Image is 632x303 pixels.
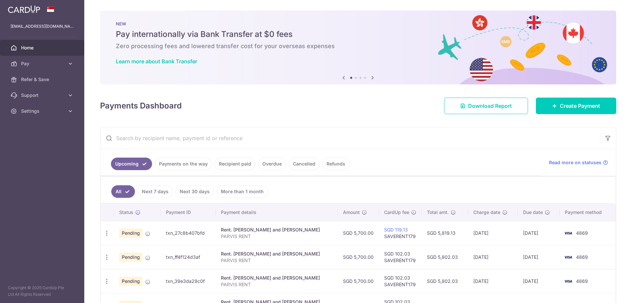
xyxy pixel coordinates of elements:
[155,158,212,170] a: Payments on the way
[523,209,543,216] span: Due date
[116,29,600,40] h5: Pay internationally via Bank Transfer at $0 fees
[119,209,133,216] span: Status
[175,185,214,198] a: Next 30 days
[221,275,332,281] div: Rent. [PERSON_NAME] and [PERSON_NAME]
[379,269,422,293] td: SGD 102.03 SAVERENT179
[468,102,512,110] span: Download Report
[138,185,173,198] a: Next 7 days
[468,269,518,293] td: [DATE]
[576,254,588,260] span: 4869
[427,209,449,216] span: Total amt.
[576,278,588,284] span: 4869
[549,159,608,166] a: Read more on statuses
[21,60,65,67] span: Pay
[560,102,600,110] span: Create Payment
[468,245,518,269] td: [DATE]
[549,159,601,166] span: Read more on statuses
[100,100,182,112] h4: Payments Dashboard
[21,108,65,114] span: Settings
[536,98,616,114] a: Create Payment
[322,158,350,170] a: Refunds
[21,45,65,51] span: Home
[161,245,216,269] td: txn_ff4f124d3af
[11,23,74,30] p: [EMAIL_ADDRESS][DOMAIN_NAME]
[468,221,518,245] td: [DATE]
[338,269,379,293] td: SGD 5,700.00
[422,245,468,269] td: SGD 5,802.03
[221,251,332,257] div: Rent. [PERSON_NAME] and [PERSON_NAME]
[473,209,500,216] span: Charge date
[100,11,616,84] img: Bank transfer banner
[289,158,320,170] a: Cancelled
[562,253,575,261] img: Bank Card
[100,128,600,149] input: Search by recipient name, payment id or reference
[161,204,216,221] th: Payment ID
[161,221,216,245] td: txn_27c8b407bfd
[116,58,197,65] a: Learn more about Bank Transfer
[384,227,408,232] a: SGD 119.13
[111,158,152,170] a: Upcoming
[216,204,338,221] th: Payment details
[8,5,40,13] img: CardUp
[422,269,468,293] td: SGD 5,802.03
[518,245,560,269] td: [DATE]
[221,281,332,288] p: PARVIS RENT
[338,221,379,245] td: SGD 5,700.00
[21,76,65,83] span: Refer & Save
[343,209,360,216] span: Amount
[422,221,468,245] td: SGD 5,819.13
[444,98,528,114] a: Download Report
[111,185,135,198] a: All
[119,228,143,238] span: Pending
[221,257,332,264] p: PARVIS RENT
[338,245,379,269] td: SGD 5,700.00
[21,92,65,99] span: Support
[576,230,588,236] span: 4869
[221,227,332,233] div: Rent. [PERSON_NAME] and [PERSON_NAME]
[560,204,616,221] th: Payment method
[518,221,560,245] td: [DATE]
[221,233,332,240] p: PARVIS RENT
[217,185,268,198] a: More than 1 month
[116,42,600,50] h6: Zero processing fees and lowered transfer cost for your overseas expenses
[379,245,422,269] td: SGD 102.03 SAVERENT179
[161,269,216,293] td: txn_39e3da29c0f
[215,158,255,170] a: Recipient paid
[562,277,575,285] img: Bank Card
[562,229,575,237] img: Bank Card
[116,21,600,26] p: NEW
[119,253,143,262] span: Pending
[518,269,560,293] td: [DATE]
[119,277,143,286] span: Pending
[384,209,409,216] span: CardUp fee
[258,158,286,170] a: Overdue
[379,221,422,245] td: SAVERENT179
